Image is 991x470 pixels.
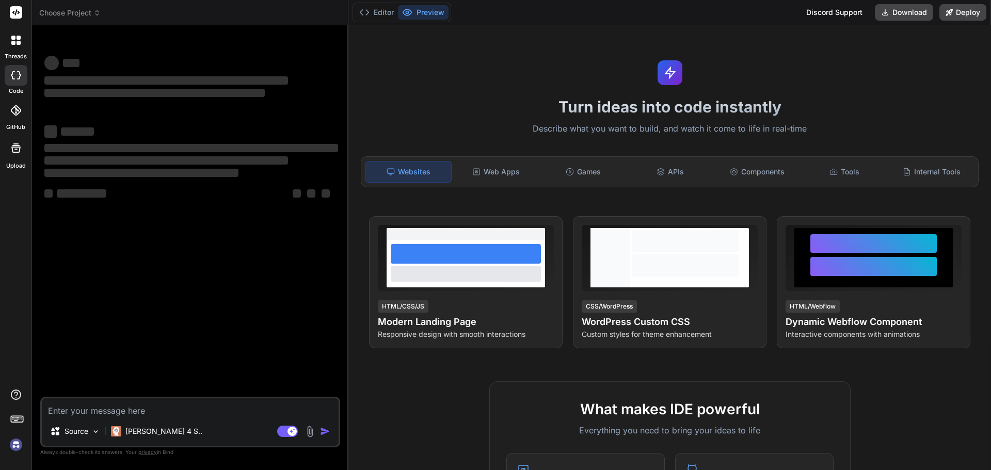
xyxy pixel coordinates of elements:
[6,161,26,170] label: Upload
[582,300,637,313] div: CSS/WordPress
[304,426,316,437] img: attachment
[454,161,539,183] div: Web Apps
[91,427,100,436] img: Pick Models
[44,144,338,152] span: ‌
[39,8,101,18] span: Choose Project
[5,52,27,61] label: threads
[582,315,758,329] h4: WordPress Custom CSS
[786,300,840,313] div: HTML/Webflow
[44,56,59,70] span: ‌
[786,315,962,329] h4: Dynamic Webflow Component
[355,98,985,116] h1: Turn ideas into code instantly
[65,426,88,436] p: Source
[378,300,428,313] div: HTML/CSS/JS
[628,161,713,183] div: APIs
[44,89,265,97] span: ‌
[506,398,834,420] h2: What makes IDE powerful
[293,189,301,198] span: ‌
[541,161,626,183] div: Games
[322,189,330,198] span: ‌
[44,125,57,138] span: ‌
[355,5,398,20] button: Editor
[889,161,974,183] div: Internal Tools
[9,87,23,95] label: code
[939,4,986,21] button: Deploy
[582,329,758,339] p: Custom styles for theme enhancement
[355,122,985,136] p: Describe what you want to build, and watch it come to life in real-time
[875,4,933,21] button: Download
[398,5,449,20] button: Preview
[7,436,25,453] img: signin
[125,426,202,436] p: [PERSON_NAME] 4 S..
[44,189,53,198] span: ‌
[365,161,452,183] div: Websites
[44,169,238,177] span: ‌
[63,59,79,67] span: ‌
[506,424,834,436] p: Everything you need to bring your ideas to life
[57,189,106,198] span: ‌
[44,156,288,165] span: ‌
[111,426,121,436] img: Claude 4 Sonnet
[6,123,25,132] label: GitHub
[320,426,330,436] img: icon
[715,161,800,183] div: Components
[800,4,869,21] div: Discord Support
[138,449,157,455] span: privacy
[307,189,315,198] span: ‌
[378,329,554,339] p: Responsive design with smooth interactions
[786,329,962,339] p: Interactive components with animations
[44,76,288,85] span: ‌
[40,447,340,457] p: Always double-check its answers. Your in Bind
[802,161,887,183] div: Tools
[378,315,554,329] h4: Modern Landing Page
[61,127,94,136] span: ‌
